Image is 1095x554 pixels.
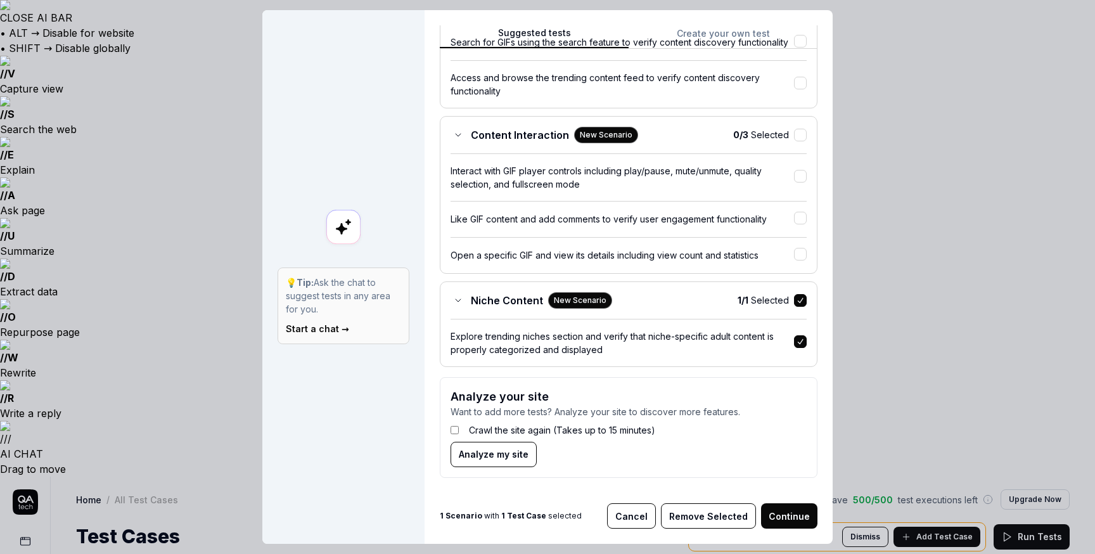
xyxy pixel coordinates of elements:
[761,503,817,529] button: Continue
[440,510,582,522] span: with selected
[661,503,756,529] button: Remove Selected
[440,511,482,520] b: 1 Scenario
[501,511,546,520] b: 1 Test Case
[607,503,656,529] button: Cancel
